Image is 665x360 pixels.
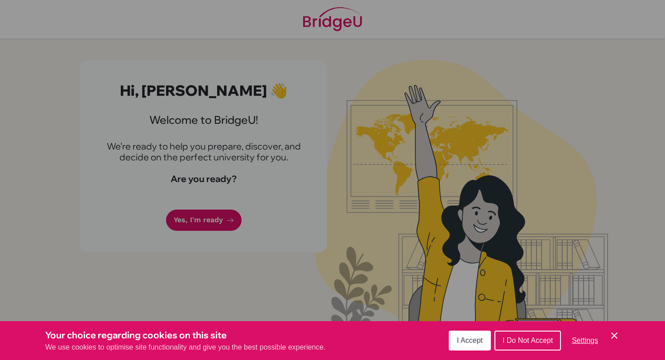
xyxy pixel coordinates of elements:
[503,337,553,344] span: I Do Not Accept
[45,328,326,342] h3: Your choice regarding cookies on this site
[457,337,483,344] span: I Accept
[572,337,598,344] span: Settings
[45,342,326,353] p: We use cookies to optimise site functionality and give you the best possible experience.
[494,331,561,351] button: I Do Not Accept
[565,332,605,350] button: Settings
[609,330,620,341] button: Save and close
[449,331,491,351] button: I Accept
